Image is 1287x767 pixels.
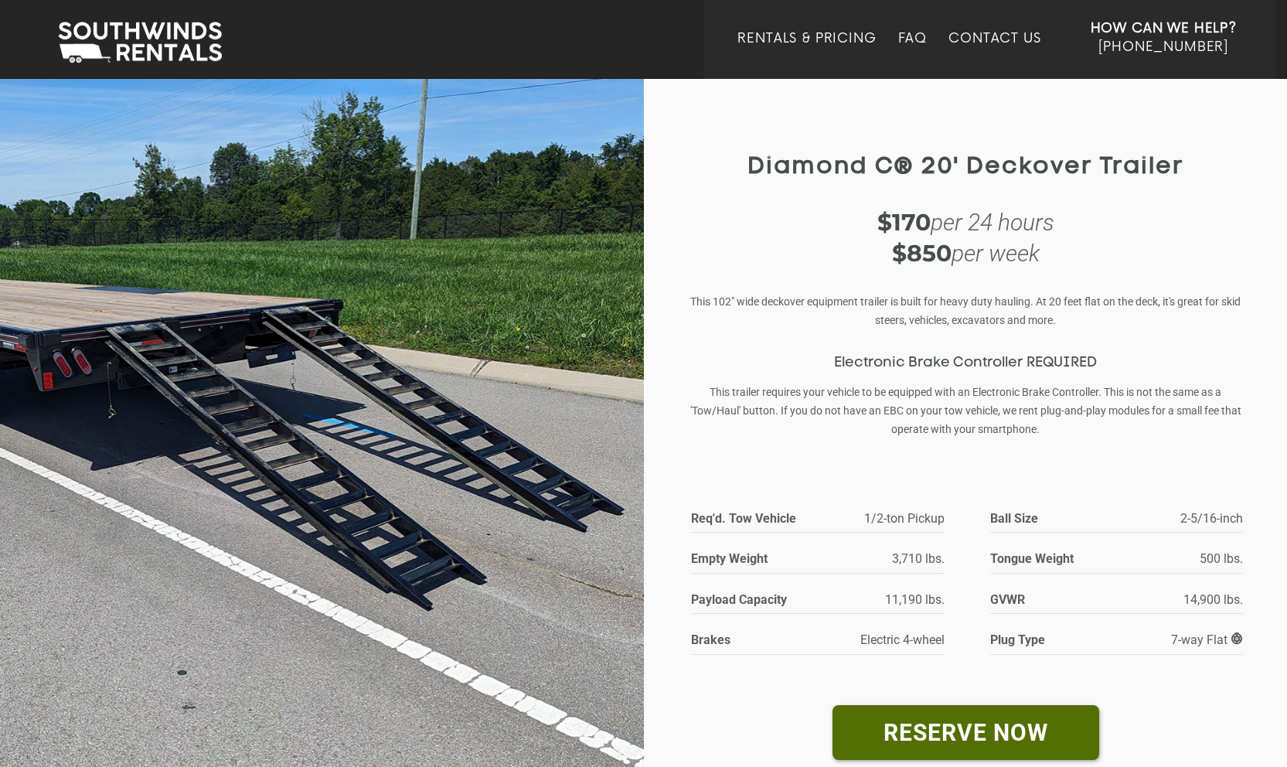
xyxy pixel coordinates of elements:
[948,31,1040,79] a: Contact Us
[860,632,945,647] span: Electric 4-wheel
[1091,19,1237,67] a: How Can We Help? [PHONE_NUMBER]
[689,356,1242,371] h3: Electronic Brake Controller REQUIRED
[689,155,1242,180] h1: Diamond C® 20' Deckover Trailer
[885,592,945,607] span: 11,190 lbs.
[1098,39,1228,55] span: [PHONE_NUMBER]
[1183,592,1243,607] span: 14,900 lbs.
[1200,551,1243,566] span: 500 lbs.
[691,589,810,610] strong: Payload Capacity
[1091,21,1237,36] strong: How Can We Help?
[689,292,1242,329] p: This 102" wide deckover equipment trailer is built for heavy duty hauling. At 20 feet flat on the...
[990,548,1109,569] strong: Tongue Weight
[990,629,1109,650] strong: Plug Type
[691,508,836,529] strong: Req'd. Tow Vehicle
[864,511,945,526] span: 1/2-ton Pickup
[1171,632,1243,647] span: 7-way Flat
[737,31,876,79] a: Rentals & Pricing
[898,31,928,79] a: FAQ
[691,548,810,569] strong: Empty Weight
[1180,511,1243,526] span: 2-5/16-inch
[689,207,1242,269] div: per 24 hours per week
[832,705,1099,760] a: RESERVE NOW
[990,589,1109,610] strong: GVWR
[990,508,1135,529] strong: Ball Size
[50,19,230,66] img: Southwinds Rentals Logo
[877,208,931,237] strong: $170
[892,551,945,566] span: 3,710 lbs.
[691,629,810,650] strong: Brakes
[892,239,952,268] strong: $850
[689,383,1242,438] p: This trailer requires your vehicle to be equipped with an Electronic Brake Controller. This is no...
